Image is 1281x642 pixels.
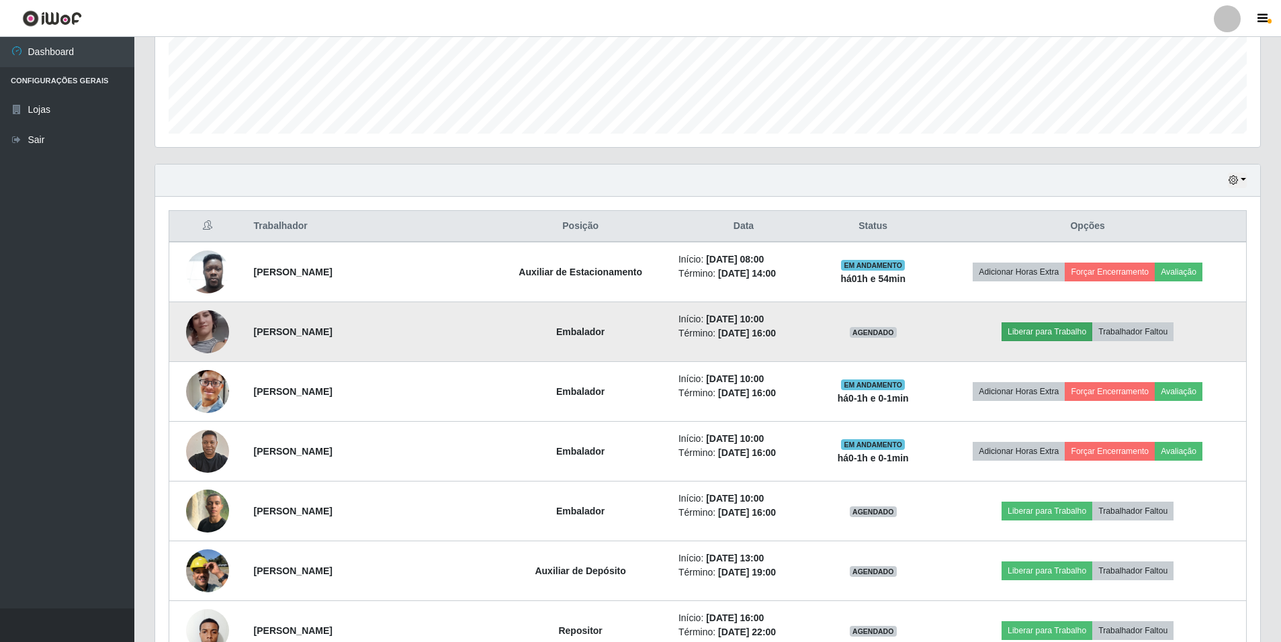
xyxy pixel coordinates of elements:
[1065,263,1155,281] button: Forçar Encerramento
[254,267,333,277] strong: [PERSON_NAME]
[519,267,642,277] strong: Auxiliar de Estacionamento
[850,566,897,577] span: AGENDADO
[841,439,905,450] span: EM ANDAMENTO
[678,446,809,460] li: Término:
[841,379,905,390] span: EM ANDAMENTO
[1092,621,1174,640] button: Trabalhador Faltou
[254,446,333,457] strong: [PERSON_NAME]
[973,263,1065,281] button: Adicionar Horas Extra
[1155,263,1202,281] button: Avaliação
[678,492,809,506] li: Início:
[841,260,905,271] span: EM ANDAMENTO
[706,373,764,384] time: [DATE] 10:00
[1092,322,1174,341] button: Trabalhador Faltou
[678,372,809,386] li: Início:
[973,442,1065,461] button: Adicionar Horas Extra
[678,551,809,565] li: Início:
[490,211,670,242] th: Posição
[718,328,776,338] time: [DATE] 16:00
[254,565,333,576] strong: [PERSON_NAME]
[678,253,809,267] li: Início:
[556,506,605,516] strong: Embalador
[535,565,625,576] strong: Auxiliar de Depósito
[678,326,809,340] li: Término:
[186,490,229,533] img: 1758483158662.jpeg
[678,312,809,326] li: Início:
[929,211,1246,242] th: Opções
[678,267,809,281] li: Término:
[1002,561,1092,580] button: Liberar para Trabalho
[706,433,764,444] time: [DATE] 10:00
[678,625,809,639] li: Término:
[1002,621,1092,640] button: Liberar para Trabalho
[718,268,776,279] time: [DATE] 14:00
[1065,442,1155,461] button: Forçar Encerramento
[1155,382,1202,401] button: Avaliação
[254,506,333,516] strong: [PERSON_NAME]
[973,382,1065,401] button: Adicionar Horas Extra
[838,453,909,463] strong: há 0-1 h e 0-1 min
[254,625,333,636] strong: [PERSON_NAME]
[678,386,809,400] li: Término:
[1002,502,1092,520] button: Liberar para Trabalho
[840,273,905,284] strong: há 01 h e 54 min
[254,386,333,397] strong: [PERSON_NAME]
[186,422,229,479] img: 1758478385763.jpeg
[838,393,909,404] strong: há 0-1 h e 0-1 min
[254,326,333,337] strong: [PERSON_NAME]
[718,387,776,398] time: [DATE] 16:00
[706,553,764,563] time: [DATE] 13:00
[1092,502,1174,520] button: Trabalhador Faltou
[1092,561,1174,580] button: Trabalhador Faltou
[706,314,764,324] time: [DATE] 10:00
[678,611,809,625] li: Início:
[678,506,809,520] li: Término:
[556,446,605,457] strong: Embalador
[556,386,605,397] strong: Embalador
[186,353,229,430] img: 1755341195126.jpeg
[718,507,776,518] time: [DATE] 16:00
[1065,382,1155,401] button: Forçar Encerramento
[186,284,229,379] img: 1747429400009.jpeg
[850,626,897,637] span: AGENDADO
[706,612,764,623] time: [DATE] 16:00
[718,447,776,458] time: [DATE] 16:00
[678,565,809,580] li: Término:
[678,432,809,446] li: Início:
[558,625,602,636] strong: Repositor
[186,542,229,599] img: 1756731078037.jpeg
[850,327,897,338] span: AGENDADO
[246,211,491,242] th: Trabalhador
[186,243,229,300] img: 1752240503599.jpeg
[22,10,82,27] img: CoreUI Logo
[670,211,817,242] th: Data
[556,326,605,337] strong: Embalador
[817,211,929,242] th: Status
[850,506,897,517] span: AGENDADO
[1002,322,1092,341] button: Liberar para Trabalho
[1155,442,1202,461] button: Avaliação
[706,254,764,265] time: [DATE] 08:00
[706,493,764,504] time: [DATE] 10:00
[718,627,776,637] time: [DATE] 22:00
[718,567,776,578] time: [DATE] 19:00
